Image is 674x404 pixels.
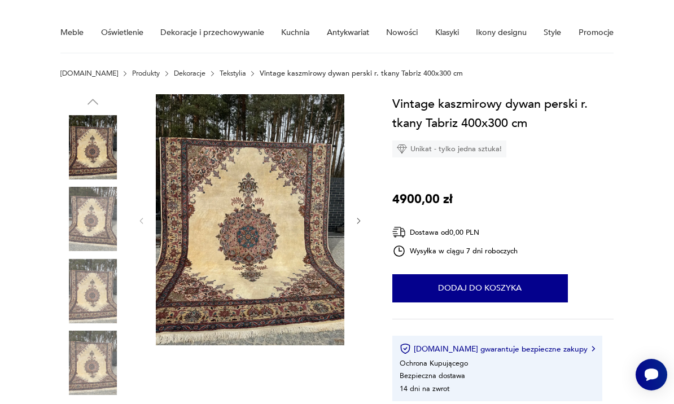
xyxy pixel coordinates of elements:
button: [DOMAIN_NAME] gwarantuje bezpieczne zakupy [400,343,594,354]
img: Zdjęcie produktu Vintage kaszmirowy dywan perski r. tkany Tabriz 400x300 cm [60,115,125,179]
div: Unikat - tylko jedna sztuka! [392,140,506,157]
img: Ikona diamentu [397,144,407,154]
li: 14 dni na zwrot [400,384,449,394]
a: Promocje [579,13,614,52]
p: 4900,00 zł [392,190,453,209]
li: Bezpieczna dostawa [400,371,465,381]
div: Wysyłka w ciągu 7 dni roboczych [392,244,518,258]
img: Ikona strzałki w prawo [592,346,595,352]
iframe: Smartsupp widget button [636,359,667,390]
a: Tekstylia [220,69,246,77]
a: Klasyki [435,13,459,52]
a: Kuchnia [281,13,309,52]
button: Dodaj do koszyka [392,274,568,302]
img: Zdjęcie produktu Vintage kaszmirowy dywan perski r. tkany Tabriz 400x300 cm [60,187,125,251]
img: Zdjęcie produktu Vintage kaszmirowy dywan perski r. tkany Tabriz 400x300 cm [156,94,344,345]
a: Nowości [386,13,418,52]
a: Antykwariat [327,13,369,52]
a: Ikony designu [476,13,527,52]
img: Ikona certyfikatu [400,343,411,354]
a: Meble [60,13,84,52]
a: Dekoracje i przechowywanie [160,13,264,52]
a: Oświetlenie [101,13,143,52]
a: [DOMAIN_NAME] [60,69,118,77]
a: Dekoracje [174,69,205,77]
img: Zdjęcie produktu Vintage kaszmirowy dywan perski r. tkany Tabriz 400x300 cm [60,331,125,395]
img: Ikona dostawy [392,225,406,239]
a: Style [544,13,561,52]
h1: Vintage kaszmirowy dywan perski r. tkany Tabriz 400x300 cm [392,94,614,133]
li: Ochrona Kupującego [400,358,468,368]
a: Produkty [132,69,160,77]
img: Zdjęcie produktu Vintage kaszmirowy dywan perski r. tkany Tabriz 400x300 cm [60,259,125,323]
p: Vintage kaszmirowy dywan perski r. tkany Tabriz 400x300 cm [260,69,463,77]
div: Dostawa od 0,00 PLN [392,225,518,239]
